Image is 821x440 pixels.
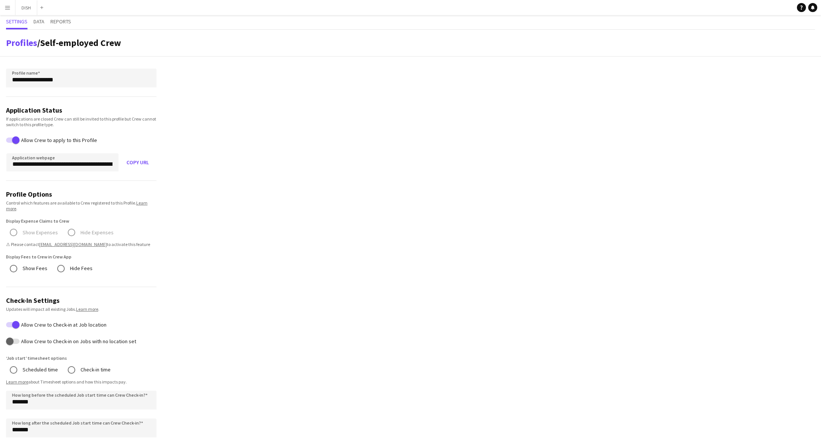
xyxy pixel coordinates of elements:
button: Copy URL [119,153,157,171]
label: Display Fees to Crew in Crew App [6,254,71,260]
h1: / [6,37,121,49]
div: Control which features are available to Crew registered to this Profile. . [6,200,157,211]
div: about Timesheet options and how this impacts pay. [6,379,157,385]
a: Learn more [6,200,147,211]
label: Check-in time [79,364,111,376]
span: Reports [50,19,71,24]
label: Show Fees [21,263,47,274]
label: Hide Fees [68,263,93,274]
a: Learn more [6,379,28,385]
h3: Profile Options [6,190,157,199]
span: Data [33,19,44,24]
h3: Application Status [6,106,157,115]
button: DISH [15,0,37,15]
div: If applications are closed Crew can still be invited to this profile but Crew cannot switch to th... [6,116,157,127]
a: Learn more [76,306,98,312]
span: Settings [6,19,27,24]
label: Allow Crew to apply to this Profile [20,137,97,143]
span: Self-employed Crew [40,37,121,49]
label: Scheduled time [21,364,58,376]
h3: Check-In Settings [6,296,157,305]
div: Updates will impact all existing Jobs. . [6,306,157,312]
label: Display Expense Claims to Crew [6,218,69,224]
span: ⚠ Please contact to activate this feature [6,241,157,247]
label: Allow Crew to Check-in on Jobs with no location set [20,338,136,344]
label: Allow Crew to Check-in at Job location [20,321,106,327]
a: Profiles [6,37,37,49]
a: [EMAIL_ADDRESS][DOMAIN_NAME] [39,241,107,247]
label: ‘Job start’ timesheet options [6,355,67,361]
